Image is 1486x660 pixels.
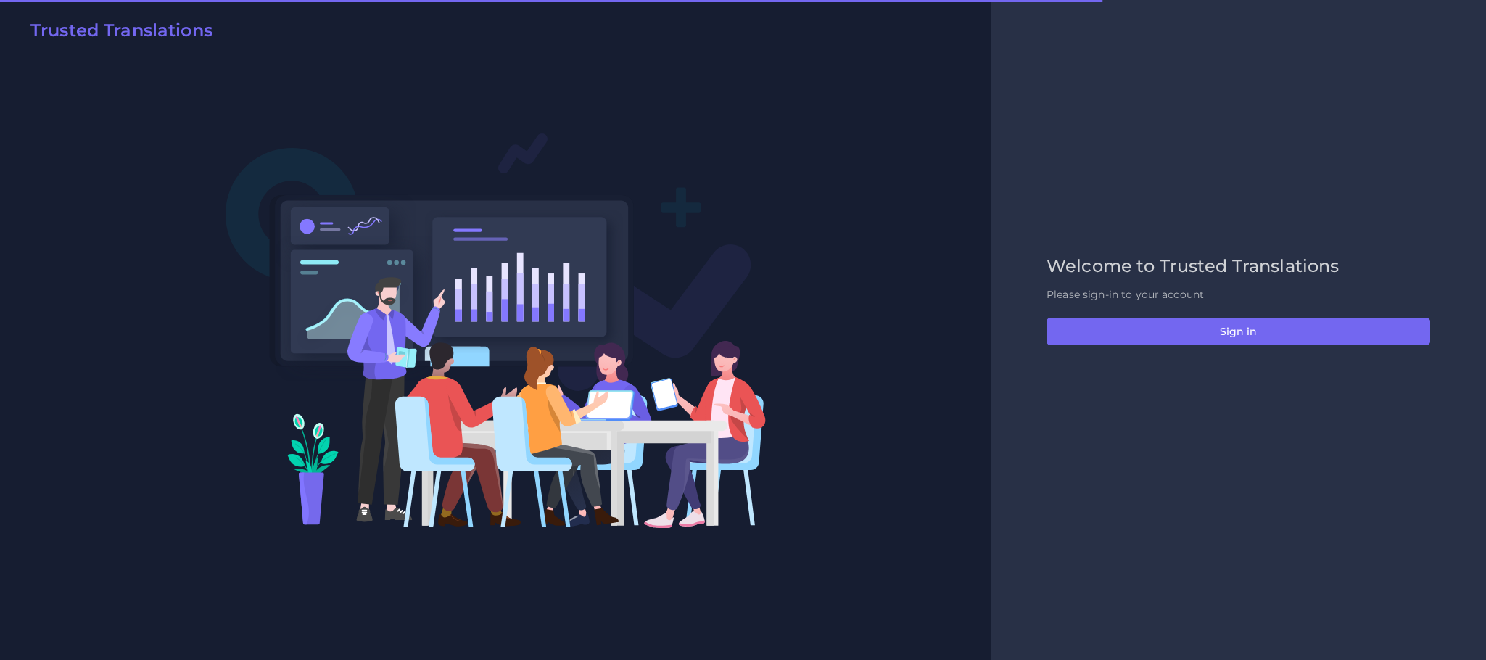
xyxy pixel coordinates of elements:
img: Login V2 [225,132,767,529]
h2: Welcome to Trusted Translations [1047,256,1430,277]
a: Trusted Translations [20,20,212,46]
p: Please sign-in to your account [1047,287,1430,302]
button: Sign in [1047,318,1430,345]
h2: Trusted Translations [30,20,212,41]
